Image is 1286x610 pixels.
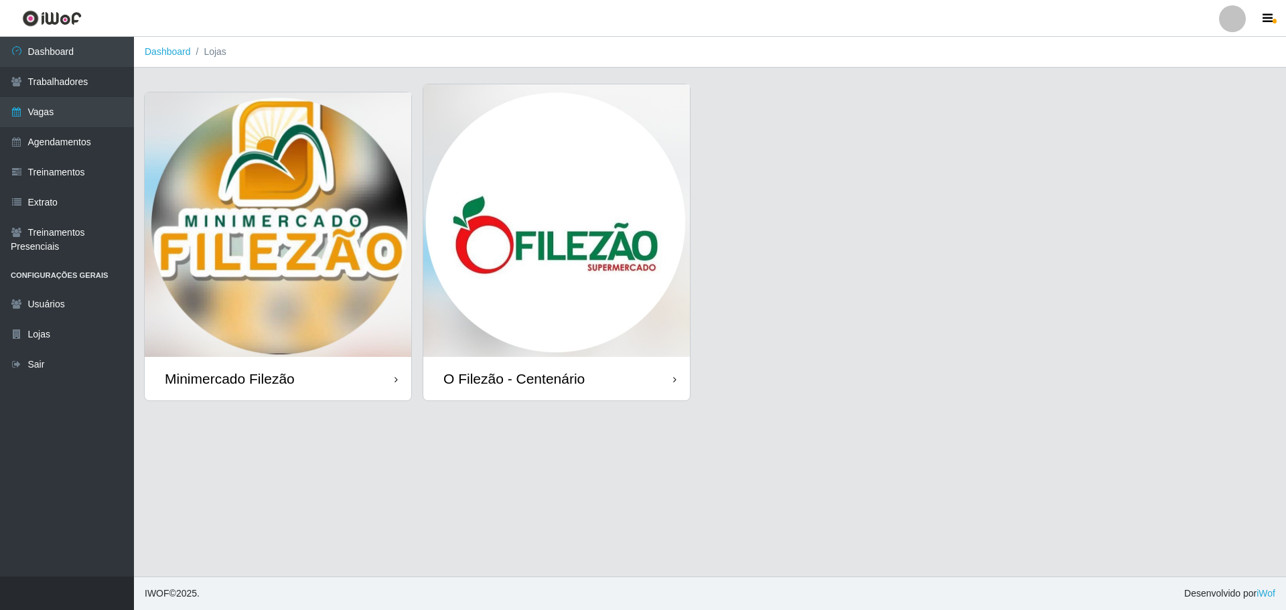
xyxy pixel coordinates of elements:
li: Lojas [191,45,226,59]
a: Minimercado Filezão [145,92,411,400]
a: Dashboard [145,46,191,57]
img: cardImg [423,84,690,357]
img: cardImg [145,92,411,357]
div: O Filezão - Centenário [443,370,585,387]
div: Minimercado Filezão [165,370,295,387]
span: Desenvolvido por [1184,587,1275,601]
span: © 2025 . [145,587,200,601]
img: CoreUI Logo [22,10,82,27]
a: iWof [1257,588,1275,599]
nav: breadcrumb [134,37,1286,68]
span: IWOF [145,588,169,599]
a: O Filezão - Centenário [423,84,690,400]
